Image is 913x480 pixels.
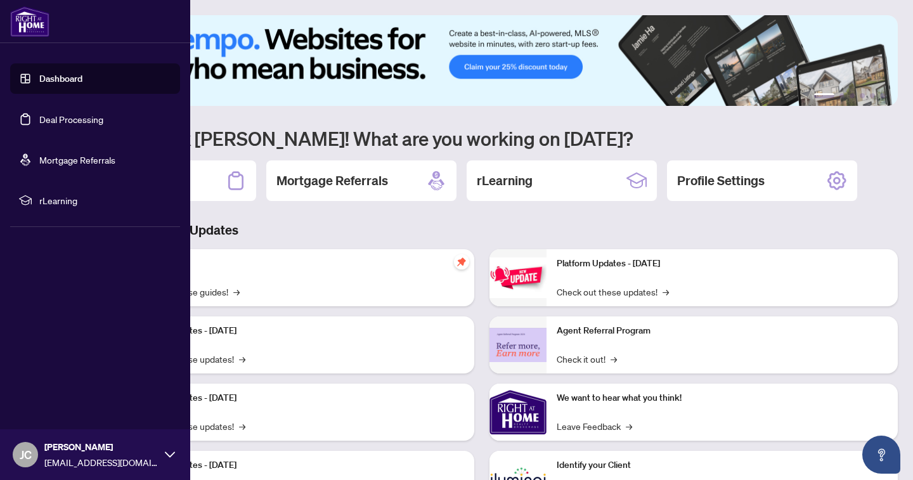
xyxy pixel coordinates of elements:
[860,93,865,98] button: 4
[557,391,888,405] p: We want to hear what you think!
[454,254,469,269] span: pushpin
[626,419,632,433] span: →
[880,93,885,98] button: 6
[663,285,669,299] span: →
[489,328,547,363] img: Agent Referral Program
[133,458,464,472] p: Platform Updates - [DATE]
[133,391,464,405] p: Platform Updates - [DATE]
[44,440,159,454] span: [PERSON_NAME]
[133,324,464,338] p: Platform Updates - [DATE]
[870,93,875,98] button: 5
[477,172,533,190] h2: rLearning
[677,172,765,190] h2: Profile Settings
[557,285,669,299] a: Check out these updates!→
[39,114,103,125] a: Deal Processing
[850,93,855,98] button: 3
[66,126,898,150] h1: Welcome back [PERSON_NAME]! What are you working on [DATE]?
[862,436,900,474] button: Open asap
[44,455,159,469] span: [EMAIL_ADDRESS][DOMAIN_NAME]
[66,221,898,239] h3: Brokerage & Industry Updates
[557,257,888,271] p: Platform Updates - [DATE]
[10,6,49,37] img: logo
[839,93,845,98] button: 2
[557,419,632,433] a: Leave Feedback→
[133,257,464,271] p: Self-Help
[39,154,115,165] a: Mortgage Referrals
[557,352,617,366] a: Check it out!→
[814,93,834,98] button: 1
[239,419,245,433] span: →
[557,458,888,472] p: Identify your Client
[276,172,388,190] h2: Mortgage Referrals
[611,352,617,366] span: →
[39,193,171,207] span: rLearning
[66,15,898,106] img: Slide 0
[39,73,82,84] a: Dashboard
[489,257,547,297] img: Platform Updates - June 23, 2025
[489,384,547,441] img: We want to hear what you think!
[557,324,888,338] p: Agent Referral Program
[20,446,32,464] span: JC
[233,285,240,299] span: →
[239,352,245,366] span: →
